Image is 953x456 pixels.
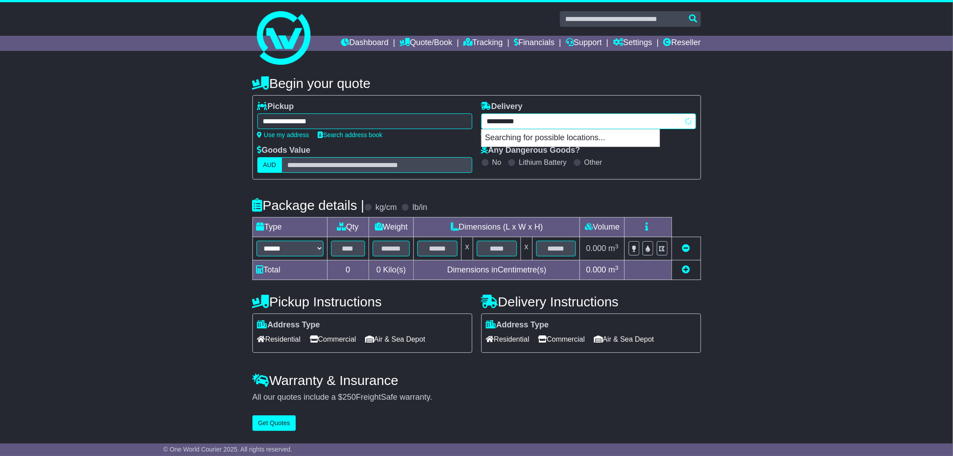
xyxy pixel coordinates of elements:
a: Quote/Book [399,36,452,51]
span: m [609,265,619,274]
sup: 3 [615,264,619,271]
label: Address Type [257,320,320,330]
h4: Pickup Instructions [252,294,472,309]
p: Searching for possible locations... [482,130,659,146]
span: Commercial [310,332,356,346]
span: Commercial [538,332,585,346]
td: Total [252,260,327,280]
td: Dimensions in Centimetre(s) [414,260,580,280]
a: Remove this item [682,244,690,253]
h4: Warranty & Insurance [252,373,701,388]
a: Settings [613,36,652,51]
a: Tracking [463,36,503,51]
label: AUD [257,157,282,173]
td: Weight [369,218,414,237]
a: Support [566,36,602,51]
td: x [462,237,473,260]
a: Search address book [318,131,382,138]
td: Dimensions (L x W x H) [414,218,580,237]
td: Kilo(s) [369,260,414,280]
span: 0 [376,265,381,274]
span: m [609,244,619,253]
td: Type [252,218,327,237]
span: © One World Courier 2025. All rights reserved. [164,446,293,453]
a: Use my address [257,131,309,138]
span: 0.000 [586,244,606,253]
label: Goods Value [257,146,311,155]
label: Pickup [257,102,294,112]
label: Address Type [486,320,549,330]
a: Dashboard [341,36,389,51]
span: 250 [343,393,356,402]
td: Qty [327,218,369,237]
label: Other [584,158,602,167]
td: Volume [580,218,625,237]
label: Any Dangerous Goods? [481,146,580,155]
label: kg/cm [375,203,397,213]
td: 0 [327,260,369,280]
h4: Begin your quote [252,76,701,91]
a: Financials [514,36,554,51]
sup: 3 [615,243,619,250]
span: Air & Sea Depot [594,332,654,346]
div: All our quotes include a $ FreightSafe warranty. [252,393,701,402]
span: Residential [257,332,301,346]
label: Delivery [481,102,523,112]
label: Lithium Battery [519,158,567,167]
button: Get Quotes [252,415,296,431]
h4: Package details | [252,198,365,213]
span: Air & Sea Depot [365,332,425,346]
h4: Delivery Instructions [481,294,701,309]
a: Add new item [682,265,690,274]
label: lb/in [412,203,427,213]
span: 0.000 [586,265,606,274]
a: Reseller [663,36,701,51]
label: No [492,158,501,167]
typeahead: Please provide city [481,113,696,129]
td: x [521,237,532,260]
span: Residential [486,332,529,346]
